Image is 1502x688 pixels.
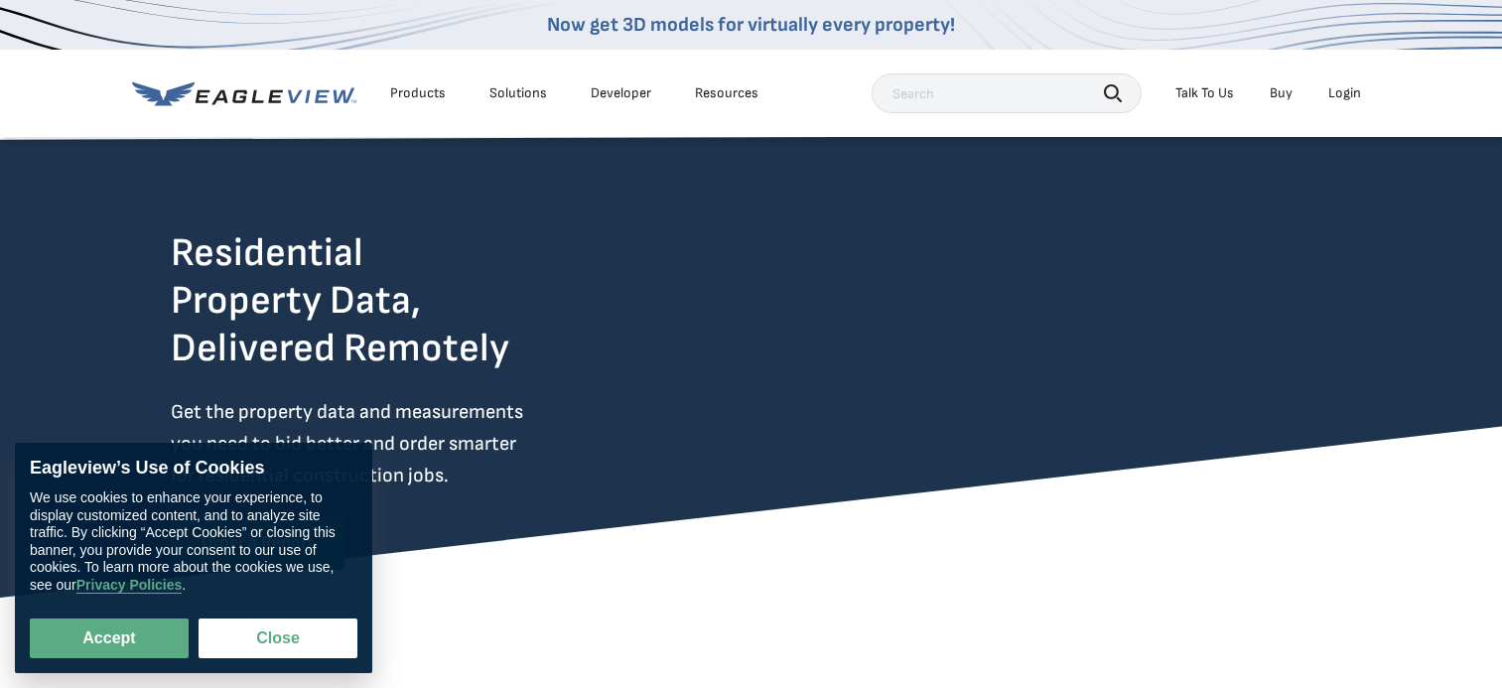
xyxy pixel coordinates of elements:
[390,84,446,102] div: Products
[30,489,357,594] div: We use cookies to enhance your experience, to display customized content, and to analyze site tra...
[1175,84,1234,102] div: Talk To Us
[171,229,509,372] h2: Residential Property Data, Delivered Remotely
[199,619,357,658] button: Close
[547,13,955,37] a: Now get 3D models for virtually every property!
[1328,84,1361,102] div: Login
[30,458,357,480] div: Eagleview’s Use of Cookies
[695,84,758,102] div: Resources
[872,73,1142,113] input: Search
[30,619,189,658] button: Accept
[591,84,651,102] a: Developer
[171,396,606,491] p: Get the property data and measurements you need to bid better and order smarter for residential c...
[489,84,547,102] div: Solutions
[1270,84,1293,102] a: Buy
[76,577,183,594] a: Privacy Policies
